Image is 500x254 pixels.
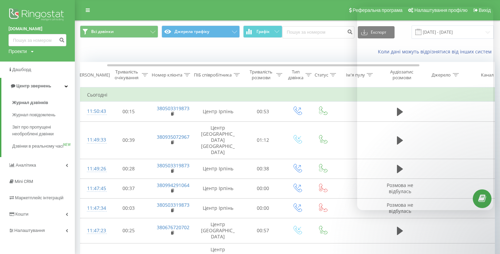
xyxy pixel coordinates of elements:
span: Звіт про пропущені необроблені дзвінки [12,124,71,137]
div: [PERSON_NAME] [76,72,110,78]
span: Дзвінки в реальному часі [12,143,63,150]
a: 380503319873 [157,162,189,169]
span: Всі дзвінки [91,29,114,34]
a: 380503319873 [157,105,189,112]
td: 00:39 [107,121,150,159]
iframe: Intercom live chat [357,7,493,210]
td: Центр Ірпінь [194,102,242,121]
td: 00:38 [242,159,284,179]
div: Тривалість розмови [248,69,274,81]
td: Центр [GEOGRAPHIC_DATA] [194,218,242,243]
div: 11:47:45 [87,182,101,195]
input: Пошук за номером [282,26,354,38]
span: Налаштування [14,228,45,233]
td: 00:28 [107,159,150,179]
span: Дашборд [12,67,31,72]
input: Пошук за номером [9,34,66,46]
td: 01:12 [242,121,284,159]
a: 380994291064 [157,182,189,188]
div: 11:47:34 [87,202,101,215]
a: 380503319873 [157,202,189,208]
a: Дзвінки в реальному часіNEW [12,140,75,152]
div: ПІБ співробітника [194,72,232,78]
a: Журнал повідомлень [12,109,75,121]
span: Центр звернень [16,83,51,88]
span: Журнал дзвінків [12,99,48,106]
div: Тривалість очікування [113,69,140,81]
button: Графік [243,26,282,38]
span: Mini CRM [15,179,33,184]
td: 00:00 [242,198,284,218]
div: 11:50:43 [87,105,101,118]
div: Ім'я пулу [346,72,365,78]
span: Журнал повідомлень [12,112,55,118]
img: Ringostat logo [9,7,66,24]
td: 00:53 [242,102,284,121]
div: Тип дзвінка [288,69,304,81]
td: Центр Ірпінь [194,179,242,198]
td: 00:03 [107,198,150,218]
button: Всі дзвінки [80,26,158,38]
button: Джерела трафіку [162,26,240,38]
span: Реферальна програма [353,7,403,13]
td: 00:57 [242,218,284,243]
div: Статус [315,72,328,78]
span: Графік [256,29,270,34]
div: Номер клієнта [152,72,182,78]
td: 00:25 [107,218,150,243]
td: 00:00 [242,179,284,198]
a: 380676720702 [157,224,189,231]
td: Центр Ірпінь [194,198,242,218]
div: 11:47:23 [87,224,101,237]
td: 00:37 [107,179,150,198]
span: Кошти [15,211,28,217]
span: Маркетплейс інтеграцій [15,195,64,200]
div: 11:49:26 [87,162,101,175]
td: Центр [GEOGRAPHIC_DATA] [GEOGRAPHIC_DATA] [194,121,242,159]
a: Журнал дзвінків [12,97,75,109]
a: Центр звернень [1,78,75,94]
div: Проекти [9,48,27,55]
span: Аналiтика [16,163,36,168]
td: Центр Ірпінь [194,159,242,179]
a: Звіт про пропущені необроблені дзвінки [12,121,75,140]
a: 380935072967 [157,134,189,140]
div: 11:49:33 [87,133,101,147]
td: 00:15 [107,102,150,121]
iframe: Intercom live chat [477,216,493,232]
a: [DOMAIN_NAME] [9,26,66,32]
